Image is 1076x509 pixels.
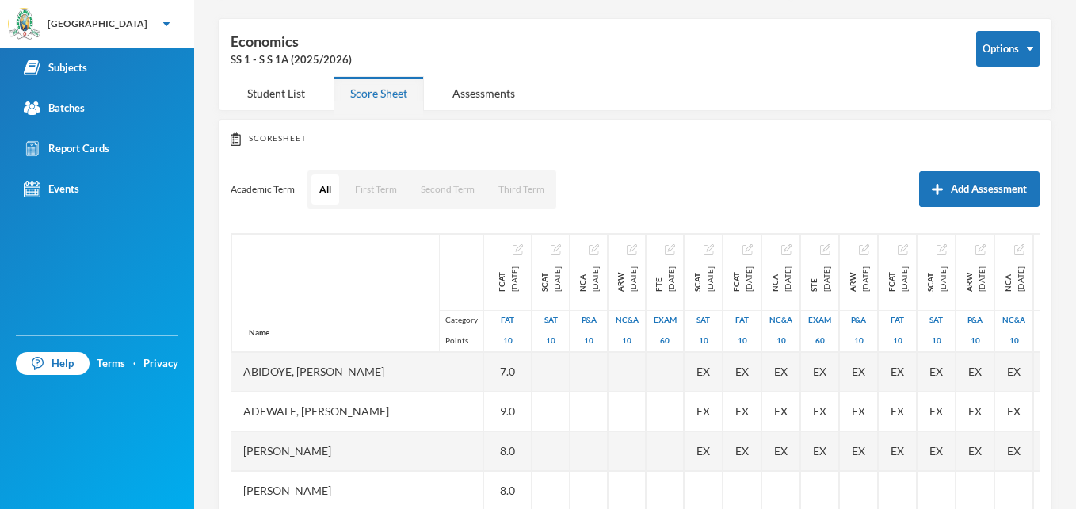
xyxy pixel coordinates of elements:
div: Notecheck And Attendance [609,310,645,331]
span: NCA [769,266,781,292]
a: Help [16,352,90,376]
img: edit [859,244,869,254]
img: edit [742,244,753,254]
div: 10 [879,331,916,351]
span: ARW [846,266,859,292]
button: First Term [347,174,405,205]
div: Project And Assignment [963,266,988,292]
div: Second Continuous Assessment Test [691,266,716,292]
span: Student Exempted. [968,363,982,380]
div: Notecheck And Attendance [995,310,1032,331]
div: First Term Examination [652,266,677,292]
div: Second Continuous Assessment Test [924,266,949,292]
div: 7.0 [484,352,532,392]
button: Edit Assessment [781,243,792,255]
div: Category [439,310,483,331]
button: Edit Assessment [898,243,908,255]
span: Student Exempted. [968,403,982,419]
button: Edit Assessment [1014,243,1024,255]
span: STE [807,266,820,292]
div: Notecheck And Attendance [1002,266,1027,292]
div: First Assessment Test [879,310,916,331]
div: First Continuous Assessment Test [730,266,755,292]
span: ARW [614,266,627,292]
span: ARW [963,266,975,292]
img: edit [781,244,792,254]
div: 10 [570,331,607,351]
span: Student Exempted. [696,403,710,419]
span: Student Exempted. [696,363,710,380]
div: 60 [801,331,838,351]
span: Student Exempted. [929,363,943,380]
span: Student Exempted. [735,442,749,459]
span: Student Exempted. [735,403,749,419]
div: 9.0 [484,392,532,431]
img: edit [627,244,637,254]
span: Student Exempted. [774,403,788,419]
div: [GEOGRAPHIC_DATA] [48,17,147,31]
div: 10 [484,331,531,351]
div: Scoresheet [231,132,1040,146]
span: Student Exempted. [891,403,904,419]
div: Student List [231,76,322,110]
span: SCAT [538,266,551,292]
button: Edit Assessment [742,243,753,255]
span: Student Exempted. [852,403,865,419]
div: Score Sheet [334,76,424,110]
div: Second Continuous Assessment Test [538,266,563,292]
a: Terms [97,356,125,372]
span: Student Exempted. [1007,363,1021,380]
button: Edit Assessment [665,243,675,255]
span: FCAT [495,266,508,292]
button: Edit Assessment [820,243,830,255]
div: Points [439,331,483,351]
button: Second Term [413,174,483,205]
img: edit [975,244,986,254]
div: 10 [609,331,645,351]
img: edit [1014,244,1024,254]
div: 8.0 [484,431,532,471]
span: Student Exempted. [813,363,826,380]
div: Abidoye, [PERSON_NAME] [231,352,483,392]
div: 10 [840,331,877,351]
button: Edit Assessment [589,243,599,255]
div: 10 [723,331,761,351]
img: edit [551,244,561,254]
div: First Assessment Test [484,310,531,331]
div: Second Assessment Test [685,310,722,331]
img: edit [704,244,714,254]
span: NCA [576,266,589,292]
span: Student Exempted. [813,403,826,419]
div: Project And Assignment [956,310,994,331]
button: All [311,174,339,205]
span: FTE [652,266,665,292]
button: Options [976,31,1040,67]
div: Examination [1034,310,1071,331]
span: Student Exempted. [891,442,904,459]
div: Notecheck And Attendance [762,310,799,331]
div: Assessments [436,76,532,110]
span: Student Exempted. [929,403,943,419]
button: Add Assessment [919,171,1040,207]
div: 60 [647,331,683,351]
span: Student Exempted. [1007,442,1021,459]
span: Student Exempted. [852,442,865,459]
img: edit [898,244,908,254]
div: Notecheck And Attendance [576,266,601,292]
div: First Assessment Test [723,310,761,331]
button: Edit Assessment [704,243,714,255]
span: Student Exempted. [891,363,904,380]
div: 10 [918,331,955,351]
span: SCAT [924,266,937,292]
div: 10 [685,331,722,351]
button: Edit Assessment [551,243,561,255]
span: Student Exempted. [813,442,826,459]
div: Adewale, [PERSON_NAME] [231,392,483,431]
span: FCAT [885,266,898,292]
div: Examination [801,310,838,331]
span: SCAT [691,266,704,292]
a: Privacy [143,356,178,372]
div: Name [232,314,286,351]
img: edit [820,244,830,254]
img: edit [937,244,947,254]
